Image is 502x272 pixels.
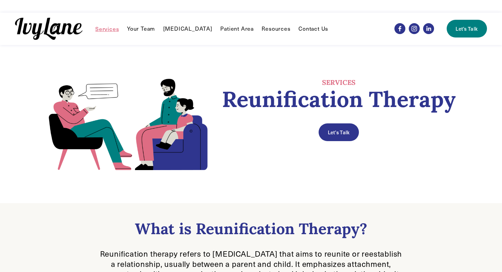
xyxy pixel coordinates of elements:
a: Facebook [394,23,405,34]
a: Let's Talk [447,20,487,37]
a: folder dropdown [95,25,119,33]
a: Instagram [409,23,420,34]
span: Services [95,25,119,32]
img: Ivy Lane Counseling &mdash; Therapy that works for you [15,18,83,40]
a: [MEDICAL_DATA] [163,25,212,33]
a: LinkedIn [423,23,434,34]
a: Patient Area [220,25,254,33]
h2: What is Reunification Therapy? [97,220,405,238]
a: Let's Talk [319,123,359,141]
a: folder dropdown [262,25,290,33]
a: Your Team [127,25,155,33]
a: Contact Us [298,25,328,33]
h1: Reunification Therapy [222,87,456,112]
span: Resources [262,25,290,32]
h4: SERVICES [222,78,456,87]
